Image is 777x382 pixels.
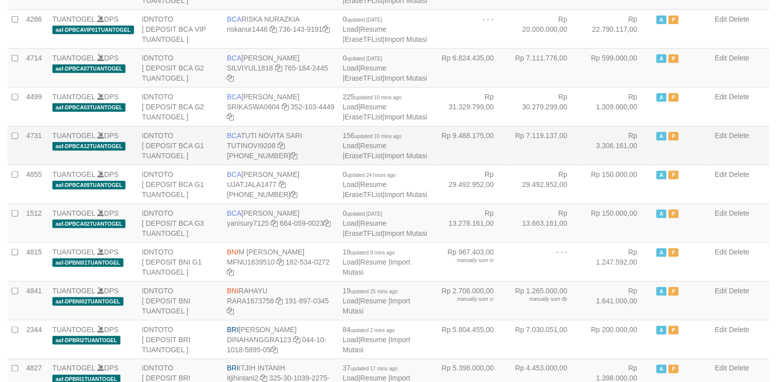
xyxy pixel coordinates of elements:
span: updated [DATE] [347,17,382,23]
div: manually sum cr [439,257,494,264]
td: 4499 [22,87,48,126]
span: Paused [669,132,679,141]
span: Paused [669,171,679,179]
td: IDNTOTO [ DEPOSIT BCA VIP TUANTOGEL ] [138,10,223,48]
span: Active [657,54,667,63]
td: Rp 967.403,00 [435,242,509,281]
td: [PERSON_NAME] 044-10-1018-5895-05 [223,320,339,359]
a: Delete [729,287,749,295]
span: | | | [343,170,427,199]
td: DPS [48,10,138,48]
a: Resume [360,219,386,227]
td: Rp 2.706.000,00 [435,281,509,320]
a: TUANTOGEL [52,93,95,101]
td: IDNTOTO [ DEPOSIT BCA G2 TUANTOGEL ] [138,87,223,126]
td: Rp 29.492.952,00 [435,165,509,204]
a: UJATJALA1477 [227,180,277,188]
a: Edit [715,170,727,178]
a: Delete [729,209,749,217]
span: 0 [343,209,382,217]
span: 0 [343,170,396,178]
td: Rp 1.641.000,00 [582,281,653,320]
a: Edit [715,326,727,334]
a: TUANTOGEL [52,287,95,295]
span: Active [657,132,667,141]
a: Import Mutasi [384,74,427,82]
span: BCA [227,132,241,140]
a: Delete [729,54,749,62]
span: Active [657,248,667,257]
a: TUANTOGEL [52,248,95,256]
span: updated 10 mins ago [355,134,402,139]
a: Copy MFNU1639510 to clipboard [277,258,284,266]
a: Delete [729,15,749,23]
td: Rp 29.492.952,00 [509,165,582,204]
a: Edit [715,15,727,23]
td: DPS [48,126,138,165]
td: Rp 13.278.161,00 [435,204,509,242]
td: 4286 [22,10,48,48]
a: TUANTOGEL [52,132,95,140]
a: Load [343,180,358,188]
a: Resume [360,336,386,344]
a: Load [343,258,358,266]
td: Rp 30.279.299,00 [509,87,582,126]
span: Paused [669,248,679,257]
td: Rp 5.804.455,00 [435,320,509,359]
a: Edit [715,287,727,295]
span: Active [657,171,667,179]
span: 156 [343,132,402,140]
span: Paused [669,93,679,102]
a: Delete [729,93,749,101]
span: aaf-DPBNI01TUANTOGEL [52,259,123,267]
span: aaf-DPBCA09TUANTOGEL [52,181,125,189]
a: Import Mutasi [343,297,410,315]
a: MFNU1639510 [227,258,275,266]
a: Resume [360,180,386,188]
a: Import Mutasi [384,35,427,43]
span: BCA [227,15,241,23]
a: Import Mutasi [384,113,427,121]
a: Load [343,25,358,33]
span: Active [657,287,667,296]
a: EraseTFList [345,190,382,199]
span: 0 [343,54,382,62]
span: 19 [343,248,395,256]
a: Import Mutasi [384,229,427,237]
td: IDNTOTO [ DEPOSIT BNI G1 TUANTOGEL ] [138,242,223,281]
td: 4714 [22,48,48,87]
a: TUANTOGEL [52,170,95,178]
td: Rp 1.265.000,00 [509,281,582,320]
td: IDNTOTO [ DEPOSIT BCA G2 TUANTOGEL ] [138,48,223,87]
td: [PERSON_NAME] 352-103-4449 [223,87,339,126]
td: [PERSON_NAME] 765-184-2445 [223,48,339,87]
td: [PERSON_NAME] 664-059-0023 [223,204,339,242]
a: TUANTOGEL [52,15,95,23]
a: Resume [360,258,386,266]
td: DPS [48,281,138,320]
span: updated 25 mins ago [351,289,398,294]
a: Copy DINAHANGGRA123 to clipboard [293,336,300,344]
a: Edit [715,54,727,62]
span: 225 [343,93,402,101]
a: Edit [715,93,727,101]
td: DPS [48,242,138,281]
td: Rp 3.306.161,00 [582,126,653,165]
td: Rp 13.663.161,00 [509,204,582,242]
td: DPS [48,48,138,87]
a: Copy SRIKASWA0604 to clipboard [282,103,289,111]
a: DINAHANGGRA123 [227,336,291,344]
a: TUANTOGEL [52,54,95,62]
a: TUANTOGEL [52,326,95,334]
td: Rp 150.000,00 [582,165,653,204]
td: DPS [48,165,138,204]
span: Active [657,210,667,218]
span: Paused [669,365,679,373]
span: Active [657,93,667,102]
span: BNI [227,248,238,256]
span: | | | [343,93,427,121]
td: IDNTOTO [ DEPOSIT BCA G1 TUANTOGEL ] [138,126,223,165]
a: Delete [729,170,749,178]
span: aaf-DPBCAVIP01TUANTOGEL [52,26,134,34]
a: Load [343,219,358,227]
